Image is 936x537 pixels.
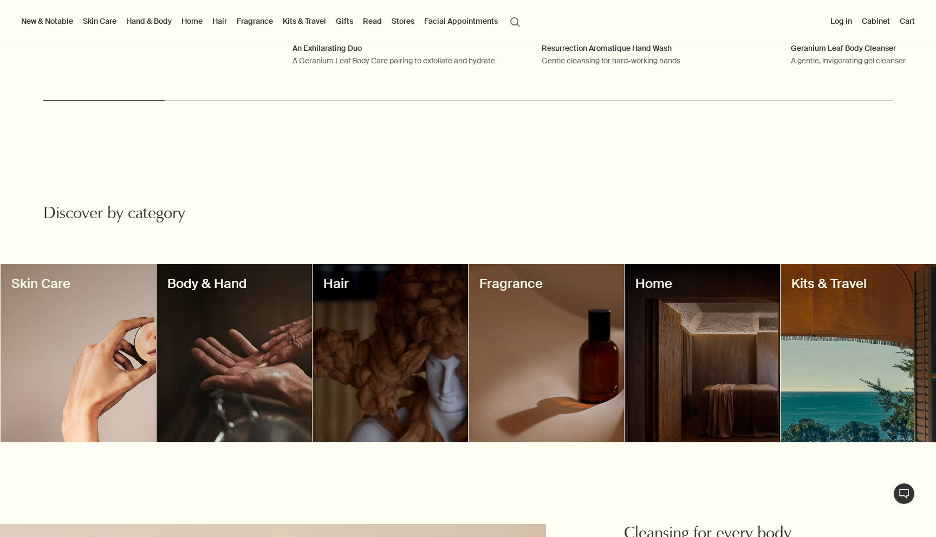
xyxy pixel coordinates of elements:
a: Hand & Body [124,14,174,28]
h3: Kits & Travel [791,275,925,292]
a: decorativeSkin Care [1,264,156,443]
a: Kits & Travel [281,14,328,28]
a: decorativeKits & Travel [781,264,936,443]
a: Hair [210,14,229,28]
a: Cabinet [860,14,892,28]
h3: Fragrance [479,275,613,292]
button: Chat en direct [893,483,915,505]
a: decorativeHair [313,264,468,443]
h3: Body & Hand [167,275,301,292]
a: Fragrance [235,14,275,28]
button: New & Notable [19,14,75,28]
a: Facial Appointments [422,14,500,28]
button: Cart [898,14,917,28]
button: Open search [505,11,525,31]
button: Log in [828,14,854,28]
a: decorativeFragrance [469,264,624,443]
h3: Skin Care [11,275,145,292]
a: decorativeHome [625,264,780,443]
a: Gifts [334,14,355,28]
a: Home [179,14,205,28]
a: Read [361,14,384,28]
a: Skin Care [81,14,119,28]
h3: Home [635,275,769,292]
h2: Discover by category [43,204,327,226]
button: Stores [389,14,417,28]
h3: Hair [323,275,457,292]
a: decorativeBody & Hand [157,264,312,443]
